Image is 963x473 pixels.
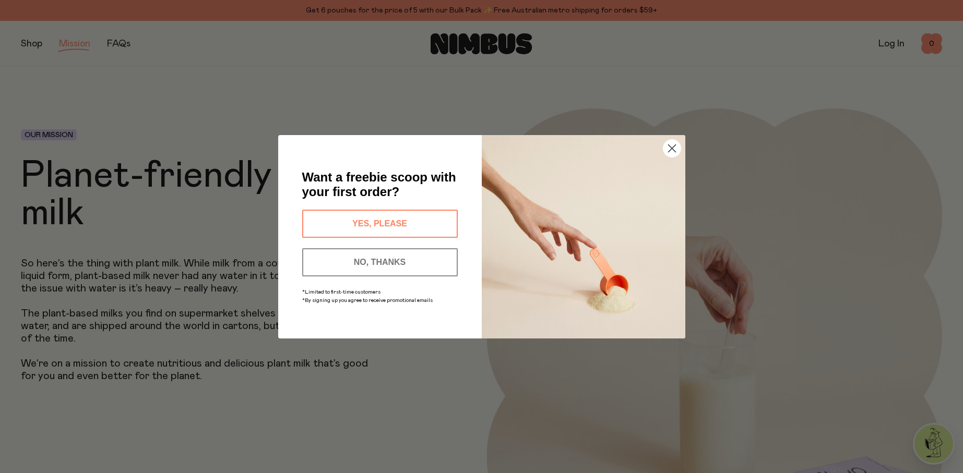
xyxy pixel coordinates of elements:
[302,248,458,276] button: NO, THANKS
[302,210,458,238] button: YES, PLEASE
[663,139,681,157] button: Close dialog
[302,298,433,303] span: *By signing up you agree to receive promotional emails
[302,170,456,199] span: Want a freebie scoop with your first order?
[482,135,685,338] img: c0d45117-8e62-4a02-9742-374a5db49d45.jpeg
[302,289,381,295] span: *Limited to first-time customers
